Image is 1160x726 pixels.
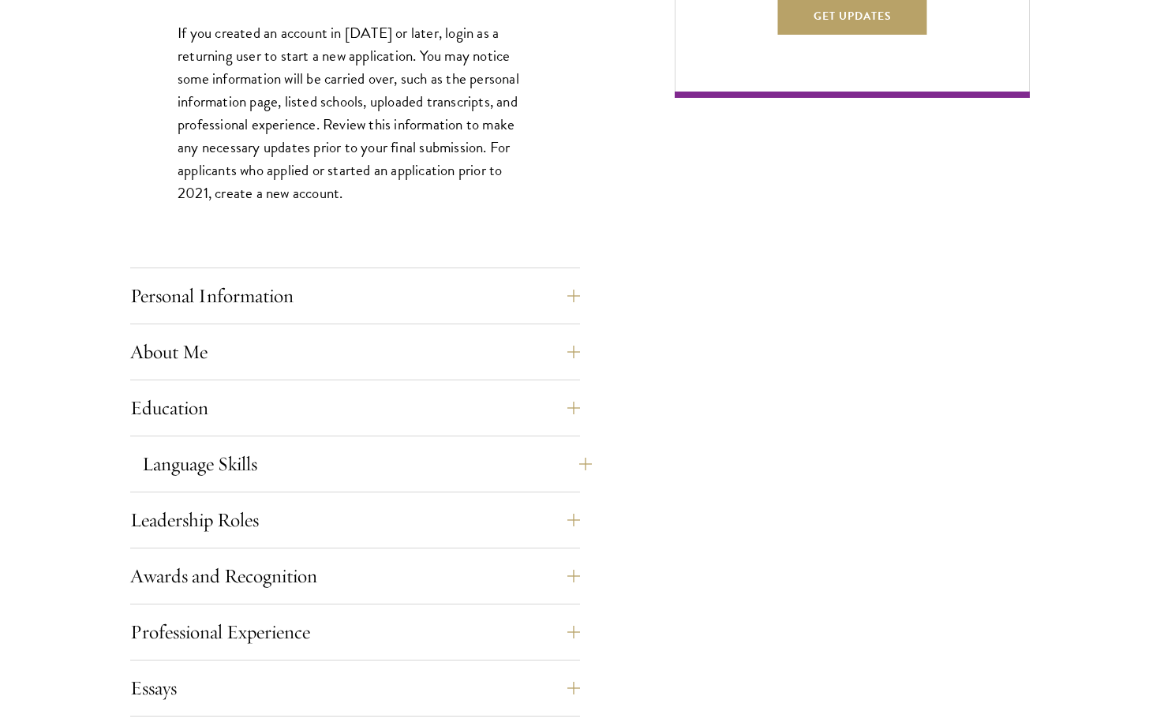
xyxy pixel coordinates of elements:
[130,277,580,315] button: Personal Information
[142,445,592,483] button: Language Skills
[130,613,580,651] button: Professional Experience
[130,333,580,371] button: About Me
[130,557,580,595] button: Awards and Recognition
[130,389,580,427] button: Education
[130,669,580,707] button: Essays
[130,501,580,539] button: Leadership Roles
[178,21,533,205] p: If you created an account in [DATE] or later, login as a returning user to start a new applicatio...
